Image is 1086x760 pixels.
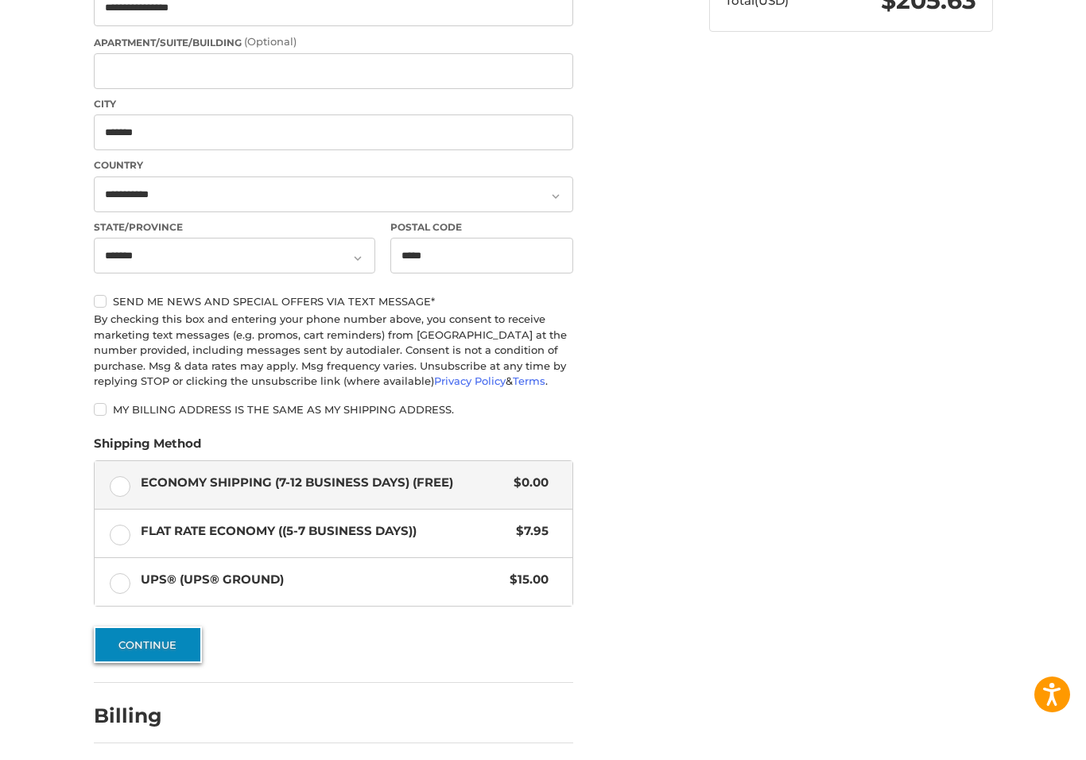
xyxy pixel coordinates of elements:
span: $15.00 [502,571,549,589]
a: Privacy Policy [434,374,506,387]
span: UPS® (UPS® Ground) [141,571,502,589]
div: By checking this box and entering your phone number above, you consent to receive marketing text ... [94,312,573,390]
span: $7.95 [509,522,549,541]
small: (Optional) [244,35,297,48]
iframe: Google Customer Reviews [955,717,1086,760]
h2: Billing [94,704,187,728]
label: Send me news and special offers via text message* [94,295,573,308]
label: My billing address is the same as my shipping address. [94,403,573,416]
span: $0.00 [506,474,549,492]
label: Country [94,158,573,173]
label: Postal Code [390,220,573,235]
label: City [94,97,573,111]
legend: Shipping Method [94,435,201,460]
span: Flat Rate Economy ((5-7 Business Days)) [141,522,509,541]
button: Continue [94,626,202,663]
span: Economy Shipping (7-12 Business Days) (Free) [141,474,506,492]
label: Apartment/Suite/Building [94,34,573,50]
a: Terms [513,374,545,387]
label: State/Province [94,220,375,235]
